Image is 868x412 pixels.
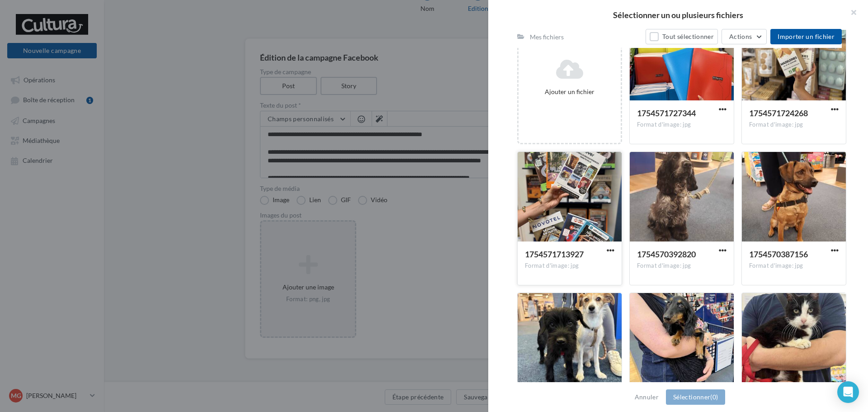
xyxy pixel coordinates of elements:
[770,29,842,44] button: Importer un fichier
[646,29,718,44] button: Tout sélectionner
[637,249,696,259] span: 1754570392820
[637,108,696,118] span: 1754571727344
[749,249,808,259] span: 1754570387156
[525,249,584,259] span: 1754571713927
[749,121,839,129] div: Format d'image: jpg
[631,392,662,403] button: Annuler
[666,389,725,405] button: Sélectionner(0)
[525,262,614,270] div: Format d'image: jpg
[637,262,726,270] div: Format d'image: jpg
[749,262,839,270] div: Format d'image: jpg
[749,108,808,118] span: 1754571724268
[837,381,859,403] div: Open Intercom Messenger
[637,121,726,129] div: Format d'image: jpg
[722,29,767,44] button: Actions
[503,11,854,19] h2: Sélectionner un ou plusieurs fichiers
[778,33,835,40] span: Importer un fichier
[530,33,564,42] div: Mes fichiers
[710,393,718,401] span: (0)
[522,87,617,96] div: Ajouter un fichier
[729,33,752,40] span: Actions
